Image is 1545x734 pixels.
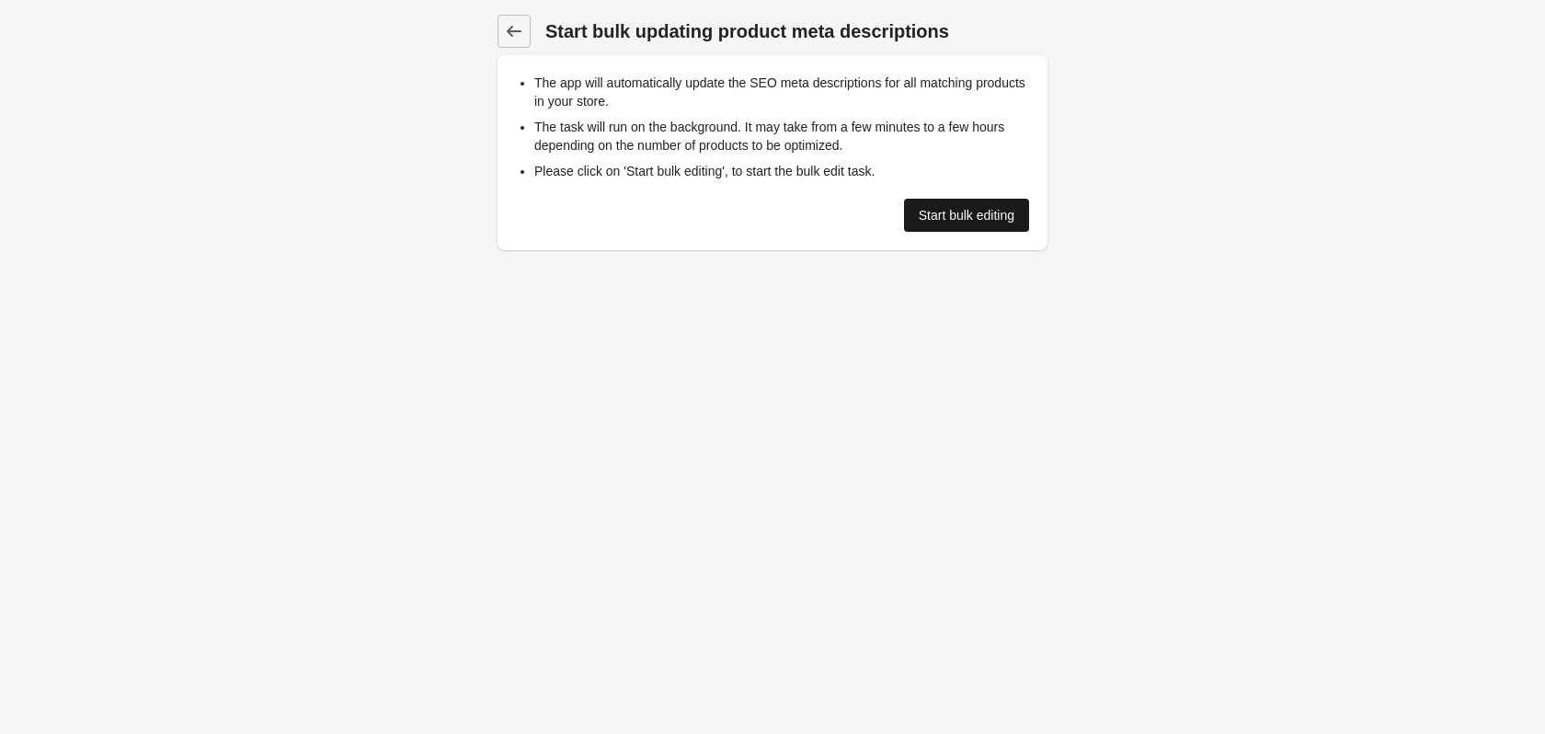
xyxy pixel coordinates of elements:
[545,18,1047,44] h1: Start bulk updating product meta descriptions
[904,199,1029,232] a: Start bulk editing
[534,162,1029,180] li: Please click on 'Start bulk editing', to start the bulk edit task.
[919,208,1014,223] div: Start bulk editing
[534,118,1029,155] li: The task will run on the background. It may take from a few minutes to a few hours depending on t...
[534,74,1029,110] li: The app will automatically update the SEO meta descriptions for all matching products in your store.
